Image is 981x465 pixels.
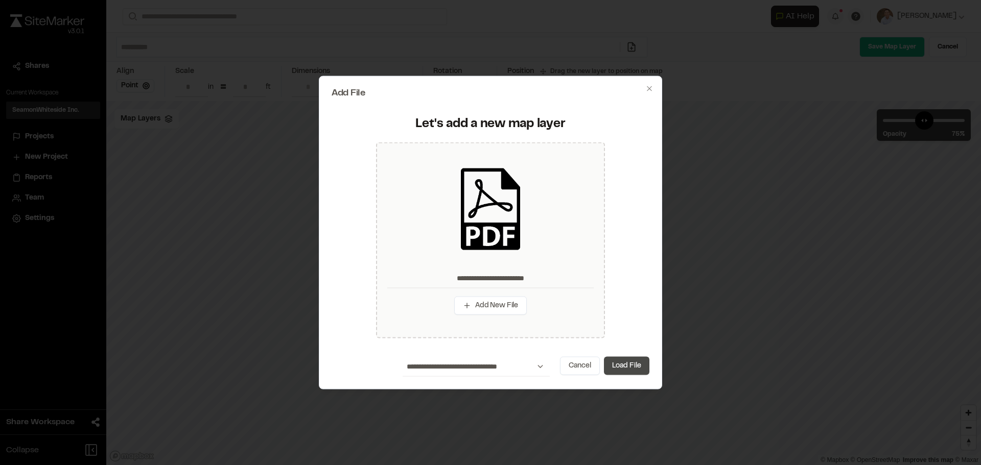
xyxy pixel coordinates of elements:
[332,88,649,97] h2: Add File
[450,168,531,250] img: pdf_black_icon.png
[560,357,600,375] button: Cancel
[338,116,643,132] div: Let's add a new map layer
[604,357,649,375] button: Load File
[454,296,527,314] button: Add New File
[376,142,605,338] div: Add New File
